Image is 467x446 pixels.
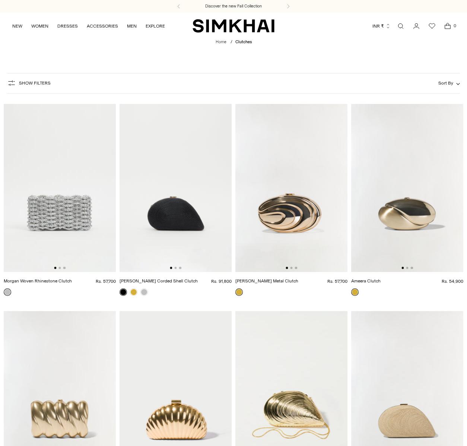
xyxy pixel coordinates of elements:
[411,267,413,269] button: Go to slide 3
[7,77,51,89] button: Show Filters
[425,19,439,34] a: Wishlist
[216,39,226,44] a: Home
[409,19,424,34] a: Go to the account page
[54,267,56,269] button: Go to slide 1
[290,267,292,269] button: Go to slide 2
[235,278,298,284] a: [PERSON_NAME] Metal Clutch
[120,278,198,284] a: [PERSON_NAME] Corded Shell Clutch
[31,18,48,34] a: WOMEN
[63,267,66,269] button: Go to slide 3
[174,267,177,269] button: Go to slide 2
[235,104,347,272] img: Inez Metal Clutch
[146,18,165,34] a: EXPLORE
[58,267,61,269] button: Go to slide 2
[57,18,78,34] a: DRESSES
[127,18,137,34] a: MEN
[401,267,404,269] button: Go to slide 1
[179,267,181,269] button: Go to slide 3
[351,278,381,284] a: Ameera Clutch
[170,267,172,269] button: Go to slide 1
[4,104,116,272] img: Morgan Woven Rhinestone Clutch
[372,18,391,34] button: INR ₹
[235,39,252,44] span: Clutches
[351,104,463,272] img: Ameera Clutch
[440,19,455,34] a: Open cart modal
[406,267,408,269] button: Go to slide 2
[286,267,288,269] button: Go to slide 1
[216,39,252,45] nav: breadcrumbs
[295,267,297,269] button: Go to slide 3
[19,80,51,86] span: Show Filters
[438,80,453,86] span: Sort By
[12,18,22,34] a: NEW
[438,79,460,87] button: Sort By
[87,18,118,34] a: ACCESSORIES
[4,278,72,284] a: Morgan Woven Rhinestone Clutch
[231,39,232,45] div: /
[393,19,408,34] a: Open search modal
[451,22,458,29] span: 0
[193,19,274,33] a: SIMKHAI
[120,104,232,272] img: Bridget Corded Shell Clutch
[205,3,262,9] a: Discover the new Fall Collection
